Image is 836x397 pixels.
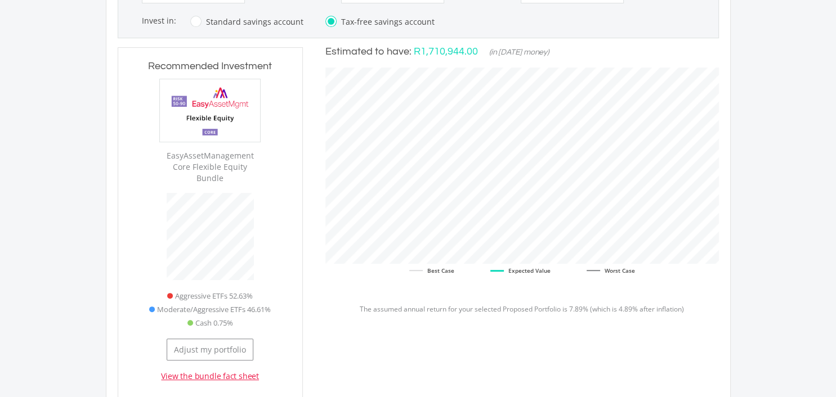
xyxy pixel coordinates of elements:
li: Worst Case [587,264,635,277]
li: Expected Value [490,264,551,277]
span: (in [DATE] money) [489,48,549,56]
a: View the bundle fact sheet [161,371,259,382]
h3: Recommended Investment [129,58,292,74]
span: Moderate/Aggressive ETFs 46.61% [157,303,271,316]
img: EMPBundle_CEquity.png [160,79,260,141]
label: Standard savings account [190,15,303,29]
label: Tax-free savings account [325,15,435,29]
span: Estimated to have: [325,46,412,57]
span: Cash 0.75% [195,316,233,330]
span: R1,710,944.00 [414,46,478,57]
div: Invest in: [142,15,718,29]
div: EasyAssetManagement Core Flexible Equity Bundle [159,150,261,184]
span: Aggressive ETFs 52.63% [175,289,253,303]
li: Best Case [409,264,454,277]
p: The assumed annual return for your selected Proposed Portfolio is 7.89% (which is 4.89% after inf... [325,304,719,314]
button: Adjust my portfolio [167,339,253,360]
